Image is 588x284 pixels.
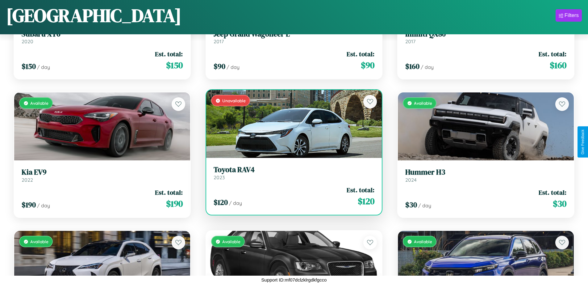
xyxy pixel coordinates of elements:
[22,168,183,183] a: Kia EV92022
[565,12,579,19] div: Filters
[539,49,566,58] span: Est. total:
[37,202,50,209] span: / day
[222,98,246,103] span: Unavailable
[214,165,375,174] h3: Toyota RAV4
[261,276,327,284] p: Support ID: mf07dclzklrgdkfgcco
[214,61,225,71] span: $ 90
[166,197,183,210] span: $ 190
[405,61,419,71] span: $ 160
[553,197,566,210] span: $ 30
[347,185,374,194] span: Est. total:
[418,202,431,209] span: / day
[214,30,375,45] a: Jeep Grand Wagoneer L2017
[347,49,374,58] span: Est. total:
[539,188,566,197] span: Est. total:
[405,200,417,210] span: $ 30
[581,129,585,155] div: Give Feedback
[229,200,242,206] span: / day
[155,188,183,197] span: Est. total:
[358,195,374,207] span: $ 120
[37,64,50,70] span: / day
[405,168,566,183] a: Hummer H32024
[405,168,566,177] h3: Hummer H3
[405,30,566,45] a: Infiniti QX802017
[421,64,434,70] span: / day
[414,100,432,106] span: Available
[214,165,375,180] a: Toyota RAV42023
[22,168,183,177] h3: Kia EV9
[550,59,566,71] span: $ 160
[6,3,181,28] h1: [GEOGRAPHIC_DATA]
[22,200,36,210] span: $ 190
[222,239,240,244] span: Available
[405,38,415,45] span: 2017
[155,49,183,58] span: Est. total:
[227,64,240,70] span: / day
[361,59,374,71] span: $ 90
[22,30,183,45] a: Subaru XT62020
[405,177,417,183] span: 2024
[22,38,33,45] span: 2020
[22,177,33,183] span: 2022
[214,197,228,207] span: $ 120
[22,61,36,71] span: $ 150
[30,239,48,244] span: Available
[214,38,224,45] span: 2017
[414,239,432,244] span: Available
[214,174,225,180] span: 2023
[30,100,48,106] span: Available
[166,59,183,71] span: $ 150
[556,9,582,22] button: Filters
